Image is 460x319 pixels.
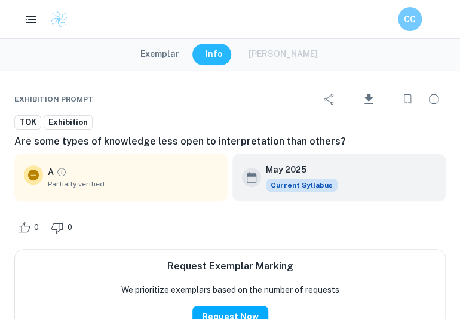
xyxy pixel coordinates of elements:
p: We prioritize exemplars based on the number of requests [121,283,339,296]
a: TOK [14,115,41,130]
button: CC [398,7,422,31]
span: Exhibition [44,116,92,128]
a: Clastify logo [43,10,68,28]
img: Clastify logo [50,10,68,28]
span: 0 [27,222,45,234]
span: TOK [15,116,41,128]
div: Download [344,84,393,115]
div: Like [14,218,45,237]
button: Info [194,44,234,65]
h6: Are some types of knowledge less open to interpretation than others? [14,134,446,149]
h6: CC [403,13,417,26]
button: Exemplar [128,44,191,65]
div: Report issue [422,87,446,111]
h6: May 2025 [266,163,328,176]
p: A [48,165,54,179]
h6: Request Exemplar Marking [167,259,293,274]
div: Share [317,87,341,111]
span: Partially verified [48,179,218,189]
span: 0 [61,222,79,234]
div: Dislike [48,218,79,237]
span: Exhibition Prompt [14,94,93,105]
div: Bookmark [395,87,419,111]
div: This exemplar is based on the current syllabus. Feel free to refer to it for inspiration/ideas wh... [266,179,338,192]
a: Grade partially verified [56,167,67,177]
a: Exhibition [44,115,93,130]
span: Current Syllabus [266,179,338,192]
